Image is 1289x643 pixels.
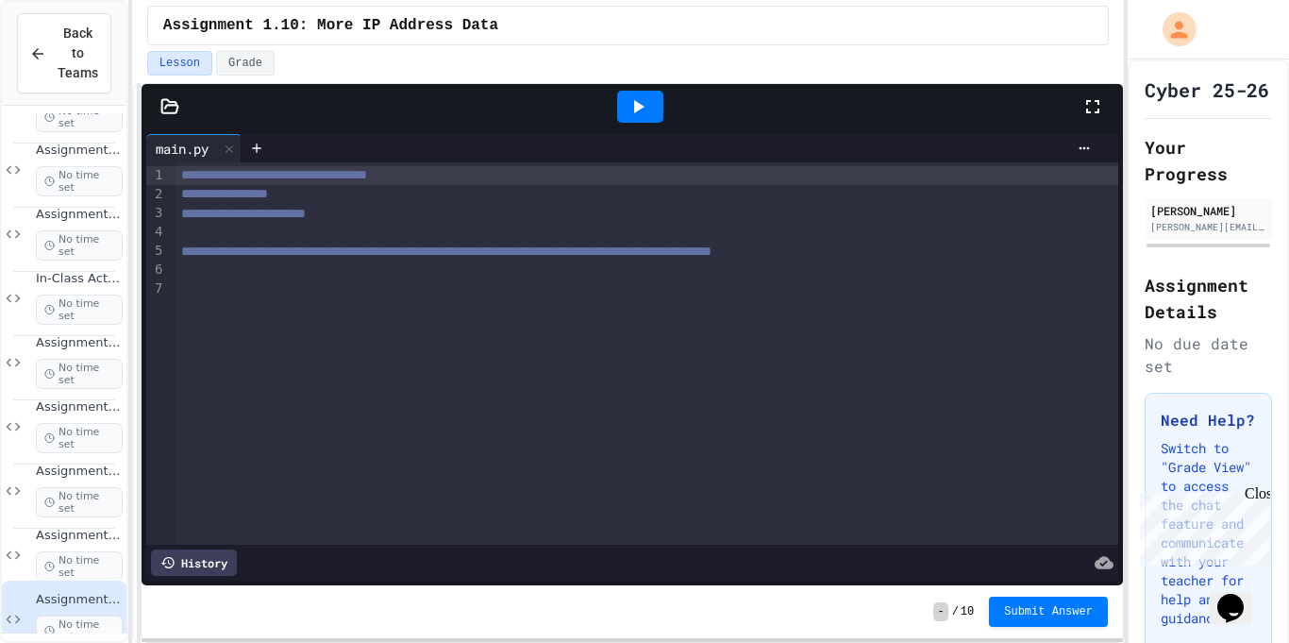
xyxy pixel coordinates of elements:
span: Assignment 1.7: Prime factorization [36,399,123,415]
span: / [952,604,959,619]
span: Assignment 1.8: Text Compression [36,464,123,480]
h1: Cyber 25-26 [1145,76,1269,103]
h2: Your Progress [1145,134,1272,187]
span: Assignment 1.4: Dice Probabilities [36,143,123,159]
span: Assignment 1.5: Blood Type Data [36,207,123,223]
span: Assignment 1.6: Filtering IP Addresses [36,335,123,351]
div: main.py [146,134,242,162]
div: 4 [146,223,165,242]
span: No time set [36,423,123,453]
div: 5 [146,242,165,261]
span: 10 [961,604,974,619]
p: Switch to "Grade View" to access the chat feature and communicate with your teacher for help and ... [1161,439,1256,628]
span: In-Class Activity, [DATE] [36,271,123,287]
span: No time set [36,551,123,582]
button: Submit Answer [989,597,1108,627]
iframe: chat widget [1132,485,1270,566]
button: Back to Teams [17,13,111,93]
button: Grade [216,51,275,76]
span: No time set [36,295,123,325]
span: Submit Answer [1004,604,1093,619]
span: No time set [36,230,123,261]
div: 3 [146,204,165,223]
div: 2 [146,185,165,204]
span: - [933,602,947,621]
div: main.py [146,139,218,159]
span: No time set [36,166,123,196]
span: No time set [36,487,123,517]
span: No time set [36,359,123,389]
div: 6 [146,261,165,279]
div: 1 [146,166,165,185]
span: Assignment 1.9: Plotting Points [36,528,123,544]
button: Lesson [147,51,212,76]
span: Assignment 1.10: More IP Address Data [163,14,498,37]
div: History [151,550,237,576]
div: 7 [146,279,165,298]
h3: Need Help? [1161,409,1256,431]
div: My Account [1143,8,1201,51]
span: Assignment 1.10: More IP Address Data [36,592,123,608]
span: Back to Teams [58,24,98,83]
span: No time set [36,102,123,132]
div: [PERSON_NAME][EMAIL_ADDRESS][DOMAIN_NAME] [1150,220,1266,234]
div: No due date set [1145,332,1272,378]
iframe: chat widget [1210,567,1270,624]
h2: Assignment Details [1145,272,1272,325]
div: [PERSON_NAME] [1150,202,1266,219]
div: Chat with us now!Close [8,8,130,120]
